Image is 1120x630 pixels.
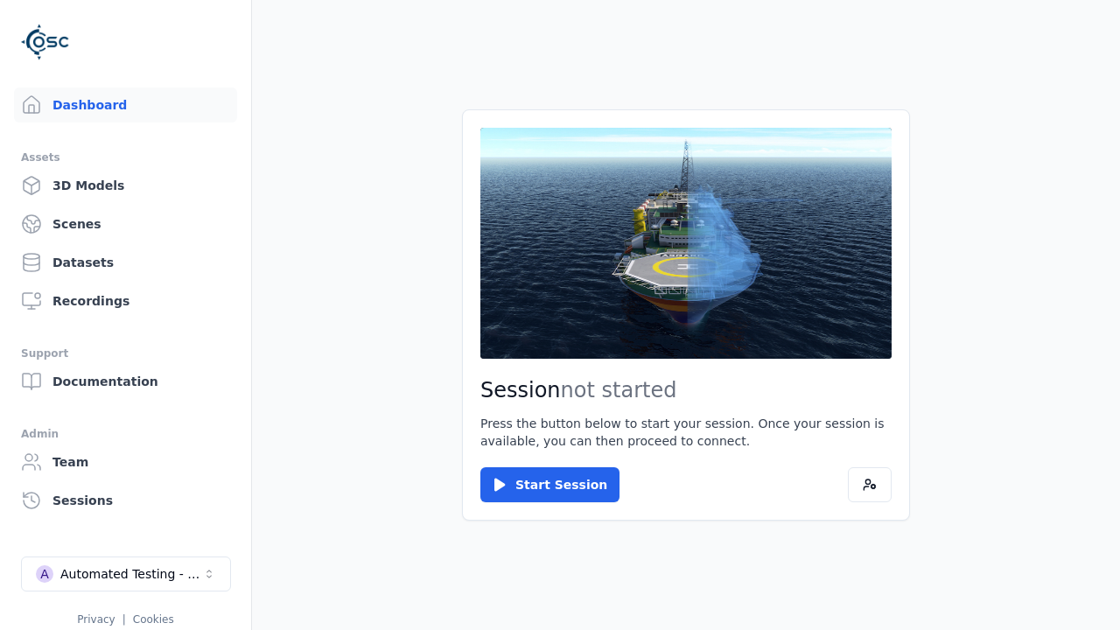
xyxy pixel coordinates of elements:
a: Dashboard [14,87,237,122]
p: Press the button below to start your session. Once your session is available, you can then procee... [480,415,892,450]
a: 3D Models [14,168,237,203]
div: Support [21,343,230,364]
div: A [36,565,53,583]
h2: Session [480,376,892,404]
button: Start Session [480,467,619,502]
span: | [122,613,126,626]
a: Recordings [14,283,237,318]
a: Sessions [14,483,237,518]
a: Scenes [14,206,237,241]
div: Assets [21,147,230,168]
div: Automated Testing - Playwright [60,565,202,583]
a: Cookies [133,613,174,626]
a: Documentation [14,364,237,399]
span: not started [561,378,677,402]
a: Team [14,444,237,479]
div: Admin [21,423,230,444]
img: Logo [21,17,70,66]
a: Privacy [77,613,115,626]
a: Datasets [14,245,237,280]
button: Select a workspace [21,556,231,591]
